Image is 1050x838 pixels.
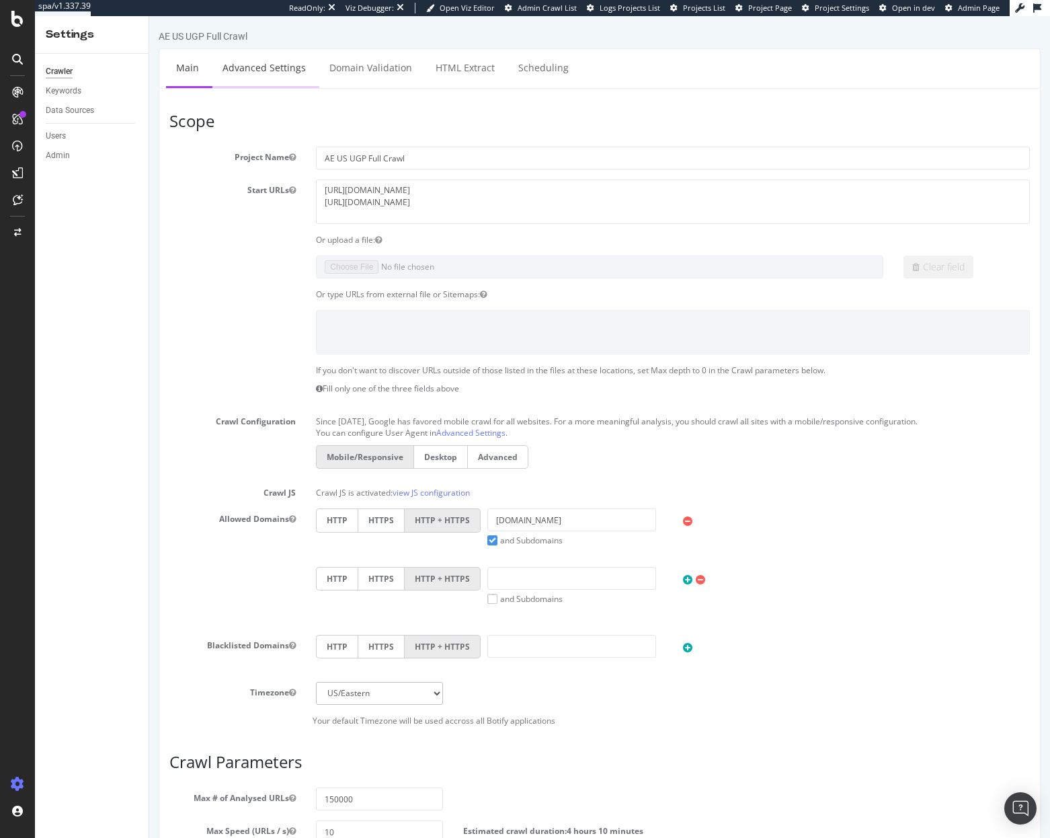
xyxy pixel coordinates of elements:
a: Keywords [46,84,139,98]
a: Data Sources [46,104,139,118]
a: Open Viz Editor [426,3,495,13]
a: HTML Extract [276,33,356,70]
p: Your default Timezone will be used accross all Botify applications [20,699,881,710]
label: HTTP + HTTPS [255,619,331,642]
span: Projects List [683,3,725,13]
div: Settings [46,27,138,42]
label: Max Speed (URLs / s) [10,804,157,821]
button: Allowed Domains [140,497,147,508]
a: Admin Crawl List [505,3,577,13]
span: Logs Projects List [600,3,660,13]
label: Project Name [10,130,157,147]
label: HTTPS [208,492,255,516]
textarea: [URL][DOMAIN_NAME] [URL][DOMAIN_NAME] [167,163,881,207]
span: 4 hours 10 minutes [417,809,494,821]
label: Desktop [264,429,319,453]
label: HTTPS [208,619,255,642]
label: HTTPS [208,551,255,574]
label: Crawl Configuration [10,395,157,411]
a: Scheduling [359,33,430,70]
label: Blacklisted Domains [10,619,157,635]
button: Blacklisted Domains [140,623,147,635]
a: Advanced Settings [287,411,356,422]
label: HTTP [167,619,208,642]
span: Open Viz Editor [440,3,495,13]
a: Domain Validation [170,33,273,70]
a: Projects List [670,3,725,13]
label: and Subdomains [338,577,413,588]
p: If you don't want to discover URLs outside of those listed in the files at these locations, set M... [167,348,881,360]
h3: Crawl Parameters [20,737,881,755]
div: Or type URLs from external file or Sitemaps: [157,272,891,284]
div: Data Sources [46,104,94,118]
label: HTTP + HTTPS [255,492,331,516]
a: Crawler [46,65,139,79]
label: HTTP [167,551,208,574]
a: Logs Projects List [587,3,660,13]
a: Advanced Settings [63,33,167,70]
div: Open Intercom Messenger [1004,792,1037,825]
div: Keywords [46,84,81,98]
a: Users [46,129,139,143]
p: Crawl JS is activated: [167,466,881,482]
a: Main [17,33,60,70]
label: and Subdomains [338,519,413,530]
p: Fill only one of the three fields above [167,367,881,378]
a: Open in dev [879,3,935,13]
label: Advanced [319,429,379,453]
button: Start URLs [140,168,147,180]
span: Admin Page [958,3,1000,13]
div: Or upload a file: [157,218,891,229]
label: HTTP [167,492,208,516]
button: Max Speed (URLs / s) [140,809,147,821]
div: Users [46,129,66,143]
button: Max # of Analysed URLs [140,776,147,788]
div: Viz Debugger: [346,3,394,13]
p: You can configure User Agent in . [167,411,881,422]
p: Since [DATE], Google has favored mobile crawl for all websites. For a more meaningful analysis, y... [167,395,881,411]
div: Admin [46,149,70,163]
span: Project Settings [815,3,869,13]
button: Timezone [140,671,147,682]
a: Project Page [735,3,792,13]
div: AE US UGP Full Crawl [9,13,98,27]
label: Timezone [10,666,157,682]
label: Estimated crawl duration: [314,804,494,821]
h3: Scope [20,96,881,114]
a: Admin Page [945,3,1000,13]
span: Open in dev [892,3,935,13]
a: Project Settings [802,3,869,13]
span: Project Page [748,3,792,13]
label: Max # of Analysed URLs [10,771,157,788]
label: Crawl JS [10,466,157,482]
button: Project Name [140,135,147,147]
label: HTTP + HTTPS [255,551,331,574]
span: Admin Crawl List [518,3,577,13]
label: Mobile/Responsive [167,429,264,453]
label: Start URLs [10,163,157,180]
a: Admin [46,149,139,163]
div: Crawler [46,65,73,79]
div: ReadOnly: [289,3,325,13]
a: view JS configuration [243,471,321,482]
label: Allowed Domains [10,492,157,508]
